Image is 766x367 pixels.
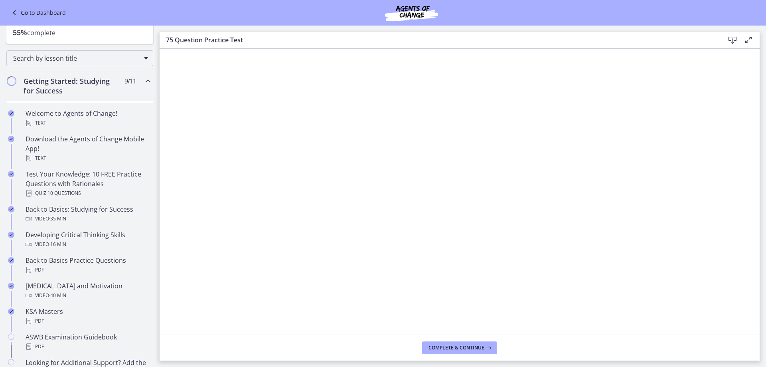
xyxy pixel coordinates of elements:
span: 9 / 11 [124,76,136,86]
i: Completed [8,171,14,177]
i: Completed [8,283,14,289]
i: Completed [8,136,14,142]
div: PDF [26,265,150,275]
span: Search by lesson title [13,54,140,63]
span: · 10 Questions [46,188,81,198]
i: Completed [8,110,14,117]
div: Back to Basics Practice Questions [26,256,150,275]
span: · 35 min [49,214,66,224]
div: KSA Masters [26,307,150,326]
div: Developing Critical Thinking Skills [26,230,150,249]
p: complete [13,28,147,38]
div: PDF [26,342,150,351]
div: Welcome to Agents of Change! [26,109,150,128]
div: Download the Agents of Change Mobile App! [26,134,150,163]
div: ASWB Examination Guidebook [26,332,150,351]
h2: Getting Started: Studying for Success [24,76,121,95]
i: Completed [8,206,14,212]
i: Completed [8,308,14,315]
div: Search by lesson title [6,50,153,66]
div: Back to Basics: Studying for Success [26,204,150,224]
div: Test Your Knowledge: 10 FREE Practice Questions with Rationales [26,169,150,198]
div: Video [26,214,150,224]
span: Complete & continue [428,345,484,351]
div: Quiz [26,188,150,198]
img: Agents of Change Social Work Test Prep [363,3,459,22]
div: Text [26,153,150,163]
a: Go to Dashboard [10,8,66,18]
h3: 75 Question Practice Test [166,35,712,45]
span: 55% [13,28,27,37]
i: Completed [8,257,14,264]
div: Text [26,118,150,128]
div: [MEDICAL_DATA] and Motivation [26,281,150,300]
span: · 16 min [49,240,66,249]
span: · 40 min [49,291,66,300]
div: PDF [26,316,150,326]
div: Video [26,291,150,300]
i: Completed [8,232,14,238]
div: Video [26,240,150,249]
button: Complete & continue [422,341,497,354]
